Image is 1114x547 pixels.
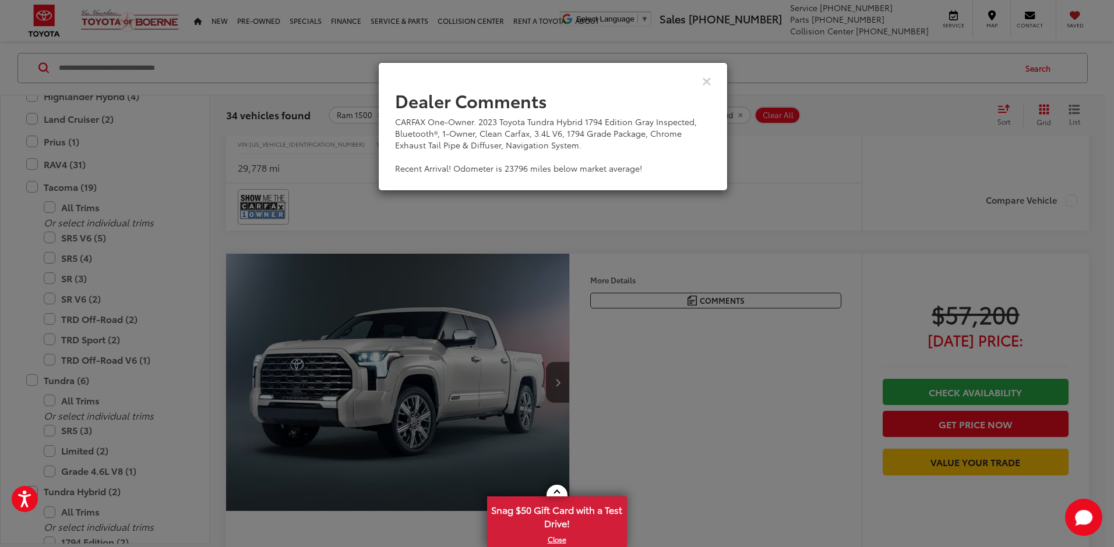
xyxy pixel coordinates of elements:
h2: Dealer Comments [395,91,711,110]
button: Close [702,74,711,87]
div: CARFAX One-Owner. 2023 Toyota Tundra Hybrid 1794 Edition Gray Inspected, Bluetooth®, 1-Owner, Cle... [395,116,711,174]
button: Toggle Chat Window [1065,499,1102,536]
span: Snag $50 Gift Card with a Test Drive! [488,498,626,533]
svg: Start Chat [1065,499,1102,536]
